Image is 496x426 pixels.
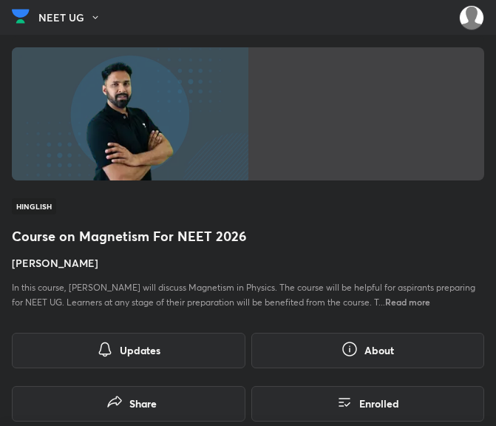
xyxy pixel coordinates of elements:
[12,282,475,308] span: In this course, [PERSON_NAME] will discuss Magnetism in Physics. The course will be helpful for a...
[385,296,430,308] span: Read more
[12,255,484,271] h4: [PERSON_NAME]
[12,198,56,214] span: Hinglish
[459,5,484,30] img: Amisha Rani
[251,386,485,422] button: Enrolled
[251,333,485,368] button: About
[12,386,245,422] button: Share
[12,226,484,246] h1: Course on Magnetism For NEET 2026
[38,7,109,29] button: NEET UG
[12,47,248,180] img: Thumbnail
[12,5,30,31] a: Company Logo
[12,333,245,368] button: Updates
[12,5,30,27] img: Company Logo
